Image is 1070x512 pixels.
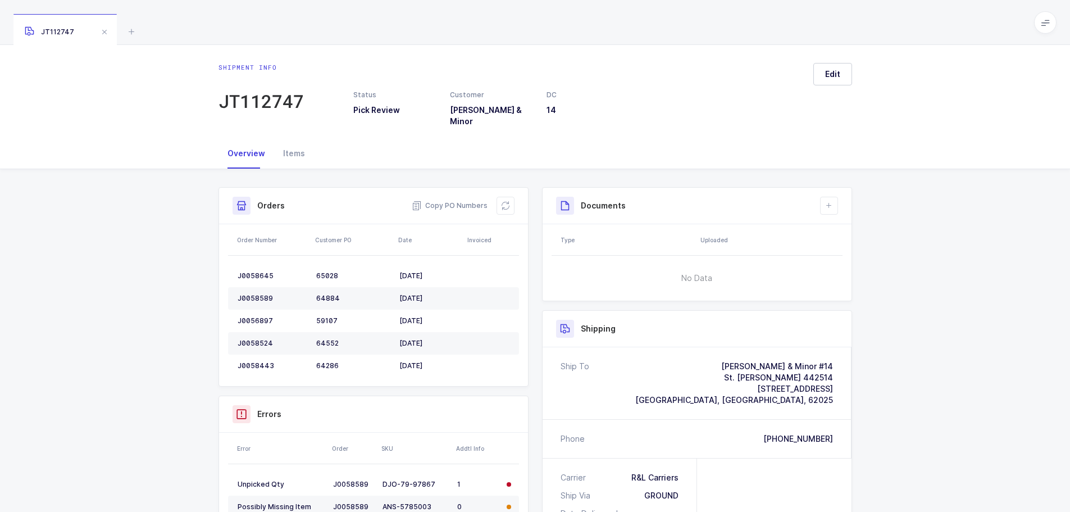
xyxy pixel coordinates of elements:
span: No Data [624,261,770,295]
h3: Pick Review [353,105,436,116]
button: Edit [813,63,852,85]
div: [STREET_ADDRESS] [635,383,833,395]
div: J0058589 [333,502,374,511]
h3: Documents [581,200,626,211]
div: GROUND [644,490,679,501]
div: Carrier [561,472,590,483]
div: 65028 [316,271,390,280]
div: [DATE] [399,271,459,280]
div: Customer [450,90,533,100]
div: 0 [457,502,498,511]
h3: Shipping [581,323,616,334]
div: J0058645 [238,271,307,280]
div: Items [274,138,314,169]
div: Order Number [237,235,308,244]
span: JT112747 [25,28,74,36]
div: Customer PO [315,235,391,244]
div: ANS-5785003 [383,502,448,511]
div: Invoiced [467,235,516,244]
div: J0058589 [238,294,307,303]
span: [GEOGRAPHIC_DATA], [GEOGRAPHIC_DATA], 62025 [635,395,833,405]
h3: Orders [257,200,285,211]
h3: 14 [547,105,630,116]
div: [DATE] [399,316,459,325]
div: Ship To [561,361,589,406]
div: Error [237,444,325,453]
div: J0056897 [238,316,307,325]
div: [DATE] [399,361,459,370]
div: 59107 [316,316,390,325]
div: 64286 [316,361,390,370]
div: 64552 [316,339,390,348]
div: Date [398,235,461,244]
div: 1 [457,480,498,489]
div: Type [561,235,694,244]
div: DJO-79-97867 [383,480,448,489]
div: J0058524 [238,339,307,348]
div: Phone [561,433,585,445]
div: J0058443 [238,361,307,370]
div: Addtl Info [456,444,499,453]
div: SKU [381,444,449,453]
div: Order [332,444,375,453]
div: 64884 [316,294,390,303]
h3: [PERSON_NAME] & Minor [450,105,533,127]
div: Uploaded [700,235,839,244]
div: Shipment info [218,63,304,72]
div: [PERSON_NAME] & Minor #14 [635,361,833,372]
div: [DATE] [399,294,459,303]
div: Status [353,90,436,100]
div: Unpicked Qty [238,480,324,489]
div: [PHONE_NUMBER] [763,433,833,445]
div: Overview [218,138,274,169]
div: R&L Carriers [631,472,679,483]
div: Possibly Missing Item [238,502,324,511]
div: Ship Via [561,490,595,501]
div: St. [PERSON_NAME] 442514 [635,372,833,383]
div: [DATE] [399,339,459,348]
h3: Errors [257,409,281,420]
div: J0058589 [333,480,374,489]
button: Copy PO Numbers [412,200,488,211]
div: DC [547,90,630,100]
span: Edit [825,69,840,80]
